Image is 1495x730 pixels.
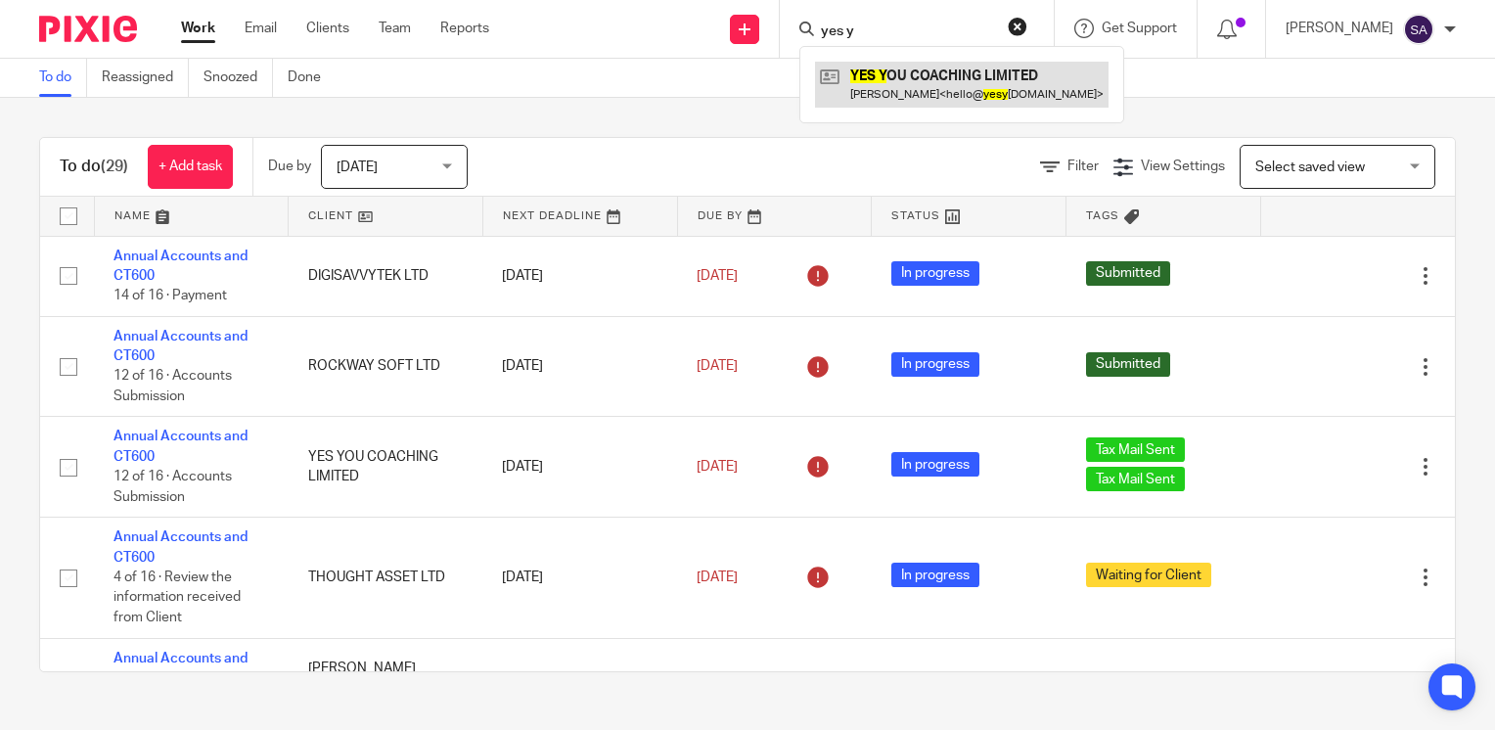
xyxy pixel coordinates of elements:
[39,16,137,42] img: Pixie
[181,19,215,38] a: Work
[1141,160,1225,173] span: View Settings
[113,570,241,624] span: 4 of 16 · Review the information received from Client
[1067,160,1099,173] span: Filter
[39,59,87,97] a: To do
[101,159,128,174] span: (29)
[1086,352,1170,377] span: Submitted
[697,269,738,283] span: [DATE]
[337,160,378,174] span: [DATE]
[113,530,248,564] a: Annual Accounts and CT600
[1008,17,1027,36] button: Clear
[289,316,483,417] td: ROCKWAY SOFT LTD
[1086,563,1211,587] span: Waiting for Client
[1255,160,1365,174] span: Select saved view
[245,19,277,38] a: Email
[697,460,738,474] span: [DATE]
[891,563,979,587] span: In progress
[113,330,248,363] a: Annual Accounts and CT600
[289,236,483,316] td: DIGISAVVYTEK LTD
[289,417,483,518] td: YES YOU COACHING LIMITED
[697,570,738,584] span: [DATE]
[102,59,189,97] a: Reassigned
[113,250,248,283] a: Annual Accounts and CT600
[440,19,489,38] a: Reports
[1086,210,1119,221] span: Tags
[113,370,232,404] span: 12 of 16 · Accounts Submission
[268,157,311,176] p: Due by
[1086,467,1185,491] span: Tax Mail Sent
[482,518,677,638] td: [DATE]
[482,417,677,518] td: [DATE]
[113,470,232,504] span: 12 of 16 · Accounts Submission
[1086,261,1170,286] span: Submitted
[1286,19,1393,38] p: [PERSON_NAME]
[482,316,677,417] td: [DATE]
[306,19,349,38] a: Clients
[1086,437,1185,462] span: Tax Mail Sent
[60,157,128,177] h1: To do
[113,652,248,685] a: Annual Accounts and CT600
[891,352,979,377] span: In progress
[1102,22,1177,35] span: Get Support
[288,59,336,97] a: Done
[1403,14,1434,45] img: svg%3E
[819,23,995,41] input: Search
[113,430,248,463] a: Annual Accounts and CT600
[113,289,227,302] span: 14 of 16 · Payment
[379,19,411,38] a: Team
[289,518,483,638] td: THOUGHT ASSET LTD
[148,145,233,189] a: + Add task
[204,59,273,97] a: Snoozed
[891,452,979,477] span: In progress
[482,236,677,316] td: [DATE]
[697,359,738,373] span: [DATE]
[891,261,979,286] span: In progress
